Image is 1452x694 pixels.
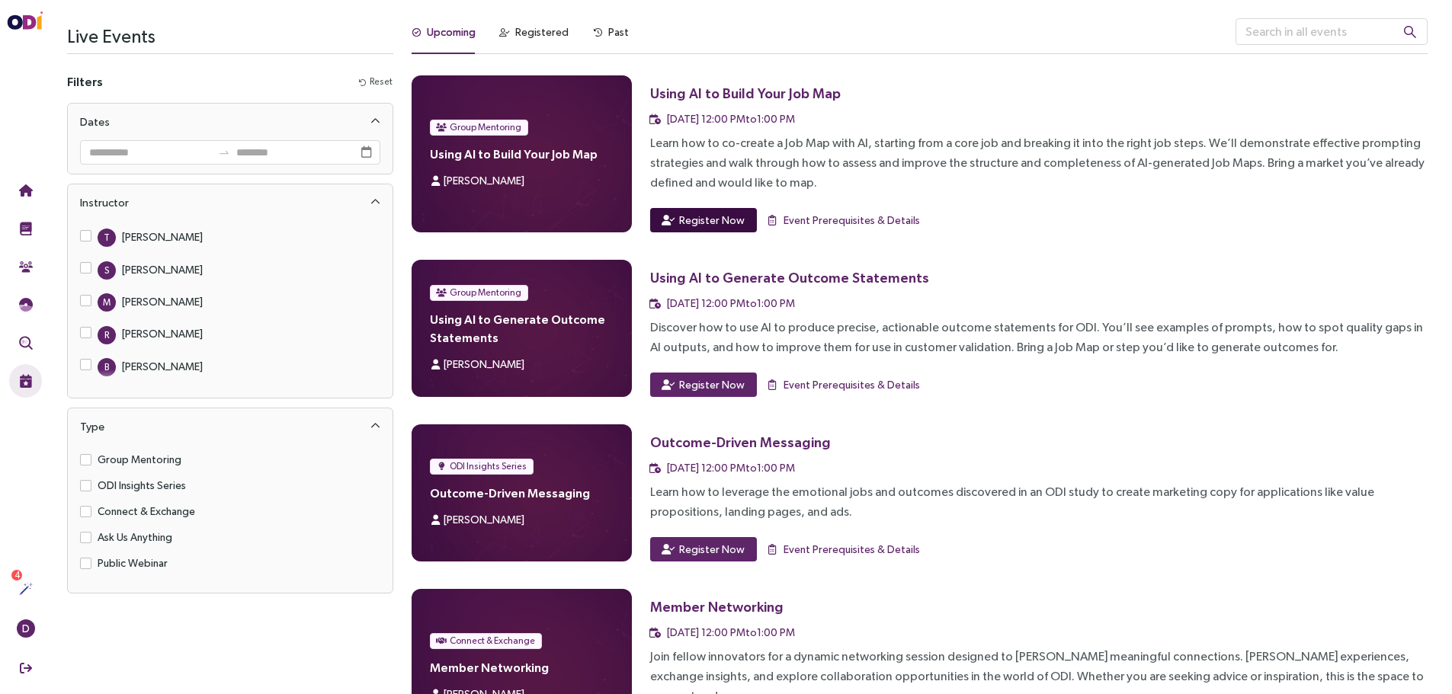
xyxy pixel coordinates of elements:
[22,619,30,638] span: D
[444,174,524,187] span: [PERSON_NAME]
[427,24,476,40] div: Upcoming
[667,297,795,309] span: [DATE] 12:00 PM to 1:00 PM
[1403,25,1417,39] span: search
[104,358,109,376] span: B
[358,74,393,90] button: Reset
[650,373,757,397] button: Register Now
[9,651,42,685] button: Sign Out
[450,285,521,300] span: Group Mentoring
[9,612,42,645] button: D
[91,529,178,545] span: Ask Us Anything
[91,503,201,520] span: Connect & Exchange
[68,184,393,221] div: Instructor
[9,212,42,245] button: Training
[430,484,614,502] h4: Outcome-Driven Messaging
[515,24,569,40] div: Registered
[650,597,784,616] div: Member Networking
[784,212,920,229] span: Event Prerequisites & Details
[444,513,524,526] span: [PERSON_NAME]
[650,84,841,103] div: Using AI to Build Your Job Map
[667,462,795,474] span: [DATE] 12:00 PM to 1:00 PM
[19,298,33,312] img: JTBD Needs Framework
[91,451,188,468] span: Group Mentoring
[650,433,831,452] div: Outcome-Driven Messaging
[9,174,42,207] button: Home
[11,570,22,580] sup: 4
[19,374,33,388] img: Live Events
[9,364,42,398] button: Live Events
[667,626,795,638] span: [DATE] 12:00 PM to 1:00 PM
[667,113,795,125] span: [DATE] 12:00 PM to 1:00 PM
[608,24,629,40] div: Past
[19,260,33,273] img: Community
[1236,18,1428,45] input: Search in all events
[650,318,1428,357] div: Discover how to use AI to produce precise, actionable outcome statements for ODI. You’ll see exam...
[766,373,921,397] button: Event Prerequisites & Details
[103,293,111,312] span: M
[370,75,393,89] span: Reset
[19,336,33,350] img: Outcome Validation
[450,459,527,474] span: ODI Insights Series
[444,358,524,370] span: [PERSON_NAME]
[430,145,614,163] h4: Using AI to Build Your Job Map
[679,376,745,393] span: Register Now
[218,146,230,158] span: to
[679,541,745,558] span: Register Now
[650,208,757,232] button: Register Now
[766,537,921,561] button: Event Prerequisites & Details
[91,477,192,494] span: ODI Insights Series
[430,310,614,347] h4: Using AI to Generate Outcome Statements
[430,658,614,676] h4: Member Networking
[122,261,203,278] div: [PERSON_NAME]
[122,358,203,375] div: [PERSON_NAME]
[9,288,42,321] button: Needs Framework
[122,325,203,342] div: [PERSON_NAME]
[104,326,109,344] span: R
[450,633,535,648] span: Connect & Exchange
[679,212,745,229] span: Register Now
[68,104,393,140] div: Dates
[67,72,103,91] h4: Filters
[9,250,42,283] button: Community
[19,222,33,235] img: Training
[68,408,393,445] div: Type
[650,268,929,287] div: Using AI to Generate Outcome Statements
[650,537,757,561] button: Register Now
[80,113,110,131] div: Dates
[104,261,109,280] span: S
[9,326,42,360] button: Outcome Validation
[450,120,521,135] span: Group Mentoring
[766,208,921,232] button: Event Prerequisites & Details
[122,229,203,245] div: [PERSON_NAME]
[650,482,1428,522] div: Learn how to leverage the emotional jobs and outcomes discovered in an ODI study to create market...
[1391,18,1429,45] button: search
[784,541,920,558] span: Event Prerequisites & Details
[19,582,33,596] img: Actions
[784,376,920,393] span: Event Prerequisites & Details
[104,229,110,247] span: T
[218,146,230,158] span: swap-right
[80,417,104,436] div: Type
[67,18,393,53] h3: Live Events
[650,133,1428,193] div: Learn how to co-create a Job Map with AI, starting from a core job and breaking it into the right...
[80,193,129,212] div: Instructor
[91,555,174,571] span: Public Webinar
[122,293,203,310] div: [PERSON_NAME]
[9,572,42,606] button: Actions
[14,570,20,580] span: 4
